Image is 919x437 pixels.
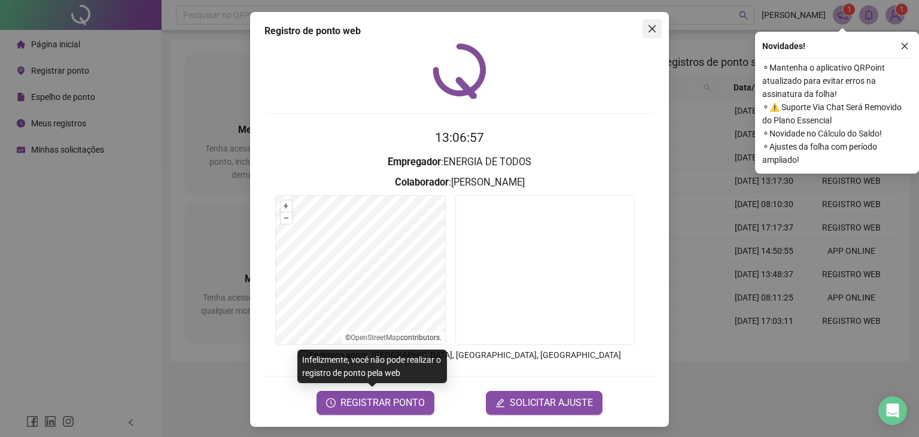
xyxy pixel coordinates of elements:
[762,40,805,53] span: Novidades !
[264,175,655,190] h3: : [PERSON_NAME]
[281,213,292,224] button: –
[351,333,400,342] a: OpenStreetMap
[643,19,662,38] button: Close
[878,396,907,425] div: Open Intercom Messenger
[510,396,593,410] span: SOLICITAR AJUSTE
[340,396,425,410] span: REGISTRAR PONTO
[264,154,655,170] h3: : ENERGIA DE TODOS
[762,101,912,127] span: ⚬ ⚠️ Suporte Via Chat Será Removido do Plano Essencial
[486,391,602,415] button: editSOLICITAR AJUSTE
[297,350,447,383] div: Infelizmente, você não pode realizar o registro de ponto pela web
[264,24,655,38] div: Registro de ponto web
[647,24,657,34] span: close
[495,398,505,408] span: edit
[900,42,909,50] span: close
[264,348,655,362] p: Endereço aprox. : [GEOGRAPHIC_DATA], [GEOGRAPHIC_DATA], [GEOGRAPHIC_DATA]
[435,131,484,145] time: 13:06:57
[762,140,912,166] span: ⚬ Ajustes da folha com período ampliado!
[395,177,449,188] strong: Colaborador
[281,201,292,212] button: +
[762,127,912,140] span: ⚬ Novidade no Cálculo do Saldo!
[326,398,336,408] span: clock-circle
[433,43,486,99] img: QRPoint
[762,61,912,101] span: ⚬ Mantenha o aplicativo QRPoint atualizado para evitar erros na assinatura da folha!
[345,333,442,342] li: © contributors.
[388,156,441,168] strong: Empregador
[317,391,434,415] button: REGISTRAR PONTO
